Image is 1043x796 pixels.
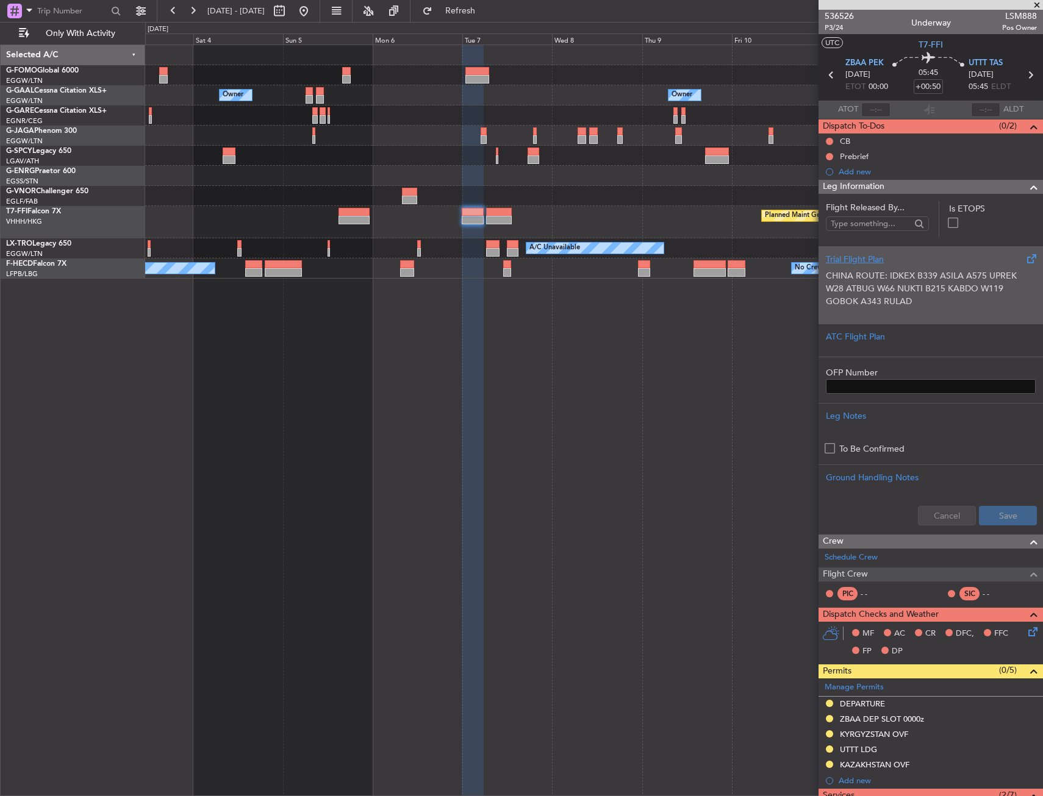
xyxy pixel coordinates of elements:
[969,57,1003,69] span: UTTT TAS
[959,587,980,600] div: SIC
[6,147,32,155] span: G-SPCY
[837,587,858,600] div: PIC
[672,86,692,104] div: Owner
[207,5,265,16] span: [DATE] - [DATE]
[6,217,42,226] a: VHHH/HKG
[6,240,32,247] span: LX-TRO
[223,86,243,104] div: Owner
[462,34,552,44] div: Tue 7
[552,34,642,44] div: Wed 8
[840,759,909,770] div: KAZAKHSTAN OVF
[6,240,71,247] a: LX-TROLegacy 650
[283,34,373,44] div: Sun 5
[956,628,974,640] span: DFC,
[435,7,486,15] span: Refresh
[826,330,1036,343] div: ATC Flight Plan
[831,215,911,233] input: Type something...
[765,207,866,225] div: Planned Maint Geneva (Cointrin)
[6,76,43,85] a: EGGW/LTN
[825,23,854,33] span: P3/24
[6,137,43,146] a: EGGW/LTN
[969,69,994,81] span: [DATE]
[6,168,35,175] span: G-ENRG
[861,102,891,117] input: --:--
[1002,10,1037,23] span: LSM888
[6,87,107,94] a: G-GAALCessna Citation XLS+
[826,269,1036,308] p: CHINA ROUTE: IDKEX B339 ASILA A575 UPREK W28 ATBUG W66 NUKTI B215 KABDO W119 GOBOK A343 RULAD
[6,208,61,215] a: T7-FFIFalcon 7X
[6,208,27,215] span: T7-FFI
[529,239,580,257] div: A/C Unavailable
[1002,23,1037,33] span: Pos Owner
[826,201,929,214] span: Flight Released By...
[911,16,951,29] div: Underway
[193,34,283,44] div: Sat 4
[861,588,888,599] div: - -
[6,188,36,195] span: G-VNOR
[37,2,107,20] input: Trip Number
[826,366,1036,379] label: OFP Number
[919,67,938,79] span: 05:45
[826,253,1036,266] div: Trial Flight Plan
[1003,104,1023,116] span: ALDT
[825,552,878,564] a: Schedule Crew
[148,24,168,35] div: [DATE]
[869,81,888,93] span: 00:00
[839,442,905,455] label: To Be Confirmed
[994,628,1008,640] span: FFC
[6,157,39,166] a: LGAV/ATH
[6,107,107,115] a: G-GARECessna Citation XLS+
[919,38,943,51] span: T7-FFI
[839,166,1037,177] div: Add new
[862,628,874,640] span: MF
[840,136,850,146] div: CB
[32,29,129,38] span: Only With Activity
[999,119,1017,132] span: (0/2)
[6,260,33,268] span: F-HECD
[6,147,71,155] a: G-SPCYLegacy 650
[823,664,851,678] span: Permits
[991,81,1011,93] span: ELDT
[839,775,1037,786] div: Add new
[949,202,1036,215] label: Is ETOPS
[6,188,88,195] a: G-VNORChallenger 650
[892,645,903,658] span: DP
[6,127,34,135] span: G-JAGA
[6,269,38,279] a: LFPB/LBG
[6,96,43,105] a: EGGW/LTN
[823,567,868,581] span: Flight Crew
[6,197,38,206] a: EGLF/FAB
[925,628,936,640] span: CR
[6,116,43,126] a: EGNR/CEG
[417,1,490,21] button: Refresh
[6,67,79,74] a: G-FOMOGlobal 6000
[6,260,66,268] a: F-HECDFalcon 7X
[6,168,76,175] a: G-ENRGPraetor 600
[999,664,1017,677] span: (0/5)
[840,744,877,755] div: UTTT LDG
[6,127,77,135] a: G-JAGAPhenom 300
[983,588,1010,599] div: - -
[840,698,885,709] div: DEPARTURE
[823,535,844,549] span: Crew
[732,34,822,44] div: Fri 10
[840,151,869,162] div: Prebrief
[969,81,988,93] span: 05:45
[823,180,884,194] span: Leg Information
[894,628,905,640] span: AC
[825,681,884,694] a: Manage Permits
[826,410,1036,422] div: Leg Notes
[6,177,38,186] a: EGSS/STN
[104,34,193,44] div: Fri 3
[822,37,843,48] button: UTC
[838,104,858,116] span: ATOT
[6,67,37,74] span: G-FOMO
[6,249,43,258] a: EGGW/LTN
[862,645,872,658] span: FP
[845,69,870,81] span: [DATE]
[840,714,924,724] div: ZBAA DEP SLOT 0000z
[845,81,866,93] span: ETOT
[825,10,854,23] span: 536526
[795,259,823,277] div: No Crew
[6,87,34,94] span: G-GAAL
